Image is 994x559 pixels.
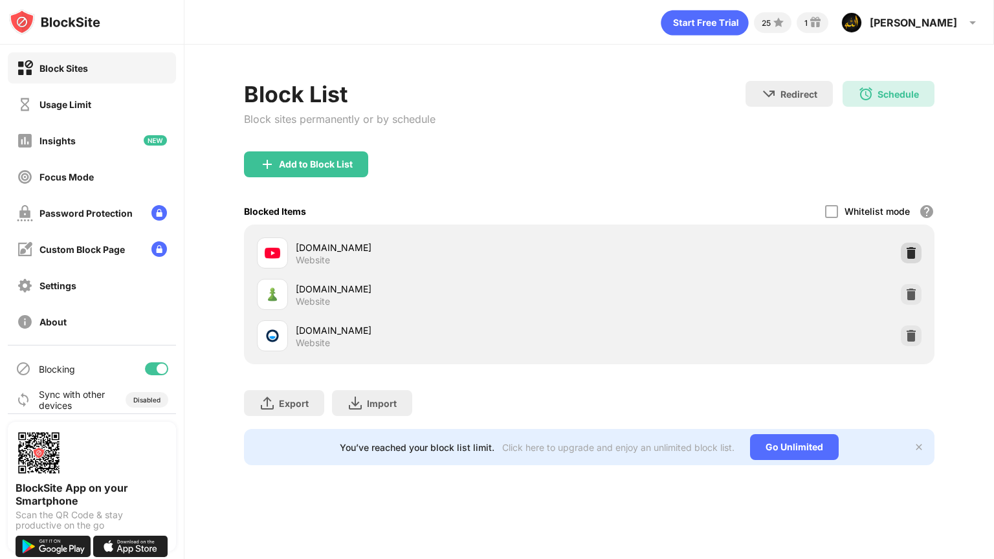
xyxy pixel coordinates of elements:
[296,296,330,307] div: Website
[502,442,734,453] div: Click here to upgrade and enjoy an unlimited block list.
[845,206,910,217] div: Whitelist mode
[296,323,589,337] div: [DOMAIN_NAME]
[16,481,168,507] div: BlockSite App on your Smartphone
[144,135,167,146] img: new-icon.svg
[914,442,924,452] img: x-button.svg
[39,364,75,375] div: Blocking
[17,133,33,149] img: insights-off.svg
[39,135,76,146] div: Insights
[39,280,76,291] div: Settings
[16,430,62,476] img: options-page-qr-code.png
[39,99,91,110] div: Usage Limit
[39,389,105,411] div: Sync with other devices
[39,171,94,182] div: Focus Mode
[750,434,839,460] div: Go Unlimited
[265,287,280,302] img: favicons
[878,89,919,100] div: Schedule
[39,208,133,219] div: Password Protection
[279,159,353,170] div: Add to Block List
[17,314,33,330] img: about-off.svg
[265,328,280,344] img: favicons
[16,392,31,408] img: sync-icon.svg
[17,241,33,258] img: customize-block-page-off.svg
[133,396,160,404] div: Disabled
[367,398,397,409] div: Import
[279,398,309,409] div: Export
[296,254,330,266] div: Website
[9,9,100,35] img: logo-blocksite.svg
[296,282,589,296] div: [DOMAIN_NAME]
[780,89,817,100] div: Redirect
[244,113,436,126] div: Block sites permanently or by schedule
[296,241,589,254] div: [DOMAIN_NAME]
[661,10,749,36] div: animation
[39,244,125,255] div: Custom Block Page
[17,278,33,294] img: settings-off.svg
[244,206,306,217] div: Blocked Items
[17,96,33,113] img: time-usage-off.svg
[804,18,808,28] div: 1
[340,442,494,453] div: You’ve reached your block list limit.
[265,245,280,261] img: favicons
[841,12,862,33] img: ACg8ocL3ggADtxoeohFdguSZOVVOV6YiAPFQ6xDg5Xv7yO_vz777NoE=s96-c
[39,63,88,74] div: Block Sites
[17,169,33,185] img: focus-off.svg
[93,536,168,557] img: download-on-the-app-store.svg
[39,316,67,327] div: About
[762,18,771,28] div: 25
[244,81,436,107] div: Block List
[16,510,168,531] div: Scan the QR Code & stay productive on the go
[17,205,33,221] img: password-protection-off.svg
[771,15,786,30] img: points-small.svg
[151,205,167,221] img: lock-menu.svg
[17,60,33,76] img: block-on.svg
[870,16,957,29] div: [PERSON_NAME]
[296,337,330,349] div: Website
[151,241,167,257] img: lock-menu.svg
[16,361,31,377] img: blocking-icon.svg
[808,15,823,30] img: reward-small.svg
[16,536,91,557] img: get-it-on-google-play.svg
